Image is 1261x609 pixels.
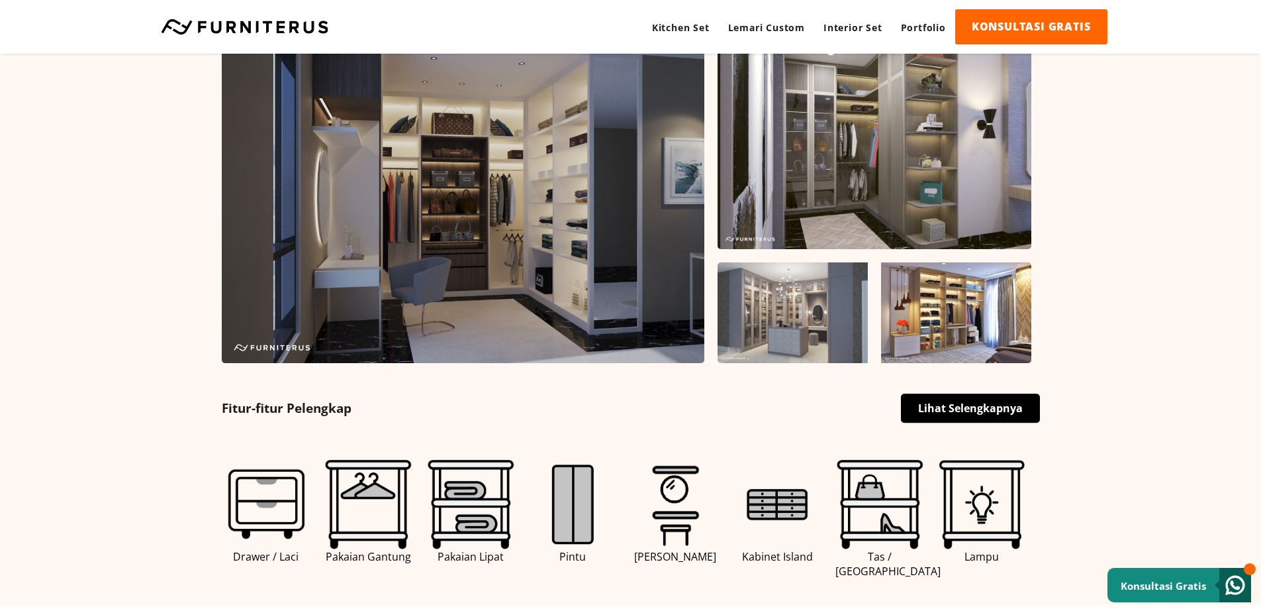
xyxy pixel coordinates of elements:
[528,460,618,549] img: Jenis%20Pintu-01.png
[1121,579,1206,592] small: Konsultasi Gratis
[631,460,720,549] img: Meja%20Rias-01.png
[939,460,1025,549] img: Lightning.png
[814,9,892,46] a: Interior Set
[955,9,1107,44] a: KONSULTASI GRATIS
[733,549,822,564] span: Kabinet Island
[892,9,955,46] a: Portfolio
[426,549,516,564] span: Pakaian Lipat
[643,9,719,46] a: Kitchen Set
[901,394,1040,423] a: Lihat Selengkapnya
[222,400,1040,423] h5: Fitur-fitur Pelengkap
[718,40,1031,249] img: 05.jpg
[835,549,925,579] span: Tas / [GEOGRAPHIC_DATA]
[835,460,925,549] img: Tas%20Sepatu-01.png
[528,549,618,564] span: Pintu
[631,549,720,564] span: [PERSON_NAME]
[719,9,814,46] a: Lemari Custom
[718,262,874,362] img: 06.jpg
[222,40,704,363] img: 04.jpg
[426,460,516,549] img: Baju%20Lipat-01.png
[874,262,1031,362] img: 07.jpg
[222,549,311,564] span: Drawer / Laci
[324,549,413,564] span: Pakaian Gantung
[324,460,413,549] img: Baju%20Gantung-01.png
[1107,568,1251,602] a: Konsultasi Gratis
[222,460,311,549] img: Drawer-01.png
[733,460,822,549] img: Island-01.png
[937,549,1027,564] span: Lampu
